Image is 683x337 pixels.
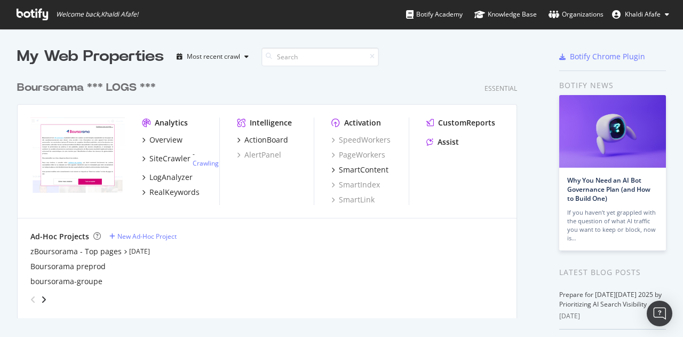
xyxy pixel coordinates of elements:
[56,10,138,19] span: Welcome back, Khaldi Afafe !
[244,135,288,145] div: ActionBoard
[331,179,380,190] a: SmartIndex
[438,137,459,147] div: Assist
[559,51,645,62] a: Botify Chrome Plugin
[149,135,182,145] div: Overview
[331,135,391,145] a: SpeedWorkers
[331,150,385,160] a: PageWorkers
[250,117,292,128] div: Intelligence
[570,51,645,62] div: Botify Chrome Plugin
[149,187,200,198] div: RealKeywords
[485,84,517,93] div: Essential
[559,290,662,309] a: Prepare for [DATE][DATE] 2025 by Prioritizing AI Search Visibility
[30,246,122,257] a: zBoursorama - Top pages
[559,95,666,168] img: Why You Need an AI Bot Governance Plan (and How to Build One)
[237,135,288,145] a: ActionBoard
[117,232,177,241] div: New Ad-Hoc Project
[559,311,666,321] div: [DATE]
[30,276,102,287] a: boursorama-groupe
[426,117,495,128] a: CustomReports
[331,194,375,205] a: SmartLink
[426,137,459,147] a: Assist
[26,291,40,308] div: angle-left
[187,53,240,60] div: Most recent crawl
[142,150,219,168] a: SiteCrawler- Crawling
[193,150,219,168] div: -
[30,231,89,242] div: Ad-Hoc Projects
[172,48,253,65] button: Most recent crawl
[438,117,495,128] div: CustomReports
[30,261,106,272] a: Boursorama preprod
[567,208,658,242] div: If you haven’t yet grappled with the question of what AI traffic you want to keep or block, now is…
[261,48,379,66] input: Search
[142,172,193,183] a: LogAnalyzer
[17,46,164,67] div: My Web Properties
[155,117,188,128] div: Analytics
[549,9,603,20] div: Organizations
[331,164,388,175] a: SmartContent
[559,80,666,91] div: Botify news
[339,164,388,175] div: SmartContent
[30,117,125,193] img: boursorama.com
[142,135,182,145] a: Overview
[129,247,150,256] a: [DATE]
[474,9,537,20] div: Knowledge Base
[406,9,463,20] div: Botify Academy
[567,176,650,203] a: Why You Need an AI Bot Governance Plan (and How to Build One)
[149,153,190,164] div: SiteCrawler
[149,172,193,183] div: LogAnalyzer
[109,232,177,241] a: New Ad-Hoc Project
[559,267,666,278] div: Latest Blog Posts
[344,117,381,128] div: Activation
[40,294,47,305] div: angle-right
[17,67,526,318] div: grid
[142,187,200,198] a: RealKeywords
[237,150,281,160] a: AlertPanel
[193,159,219,168] a: Crawling
[603,6,678,23] button: Khaldi Afafe
[647,301,672,326] div: Open Intercom Messenger
[625,10,661,19] span: Khaldi Afafe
